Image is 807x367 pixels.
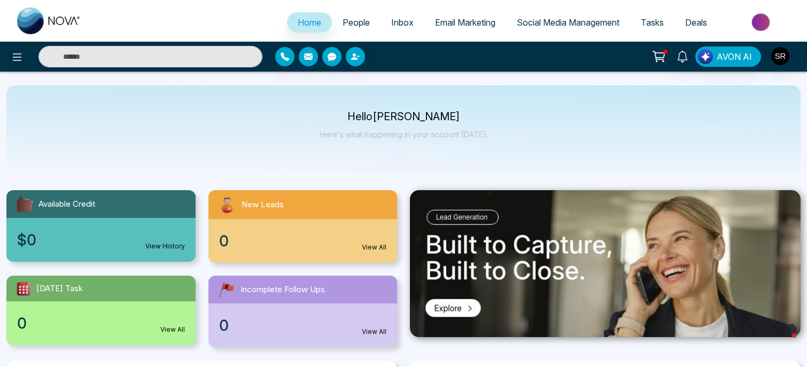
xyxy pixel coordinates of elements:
span: New Leads [242,199,284,211]
a: View All [160,325,185,334]
a: Social Media Management [506,12,630,33]
span: Tasks [641,17,664,28]
span: People [343,17,370,28]
img: Lead Flow [698,49,713,64]
span: Email Marketing [435,17,495,28]
span: 0 [219,230,229,252]
a: View All [362,327,386,337]
a: Home [287,12,332,33]
iframe: Intercom live chat [771,331,796,356]
a: People [332,12,381,33]
span: $0 [17,229,36,251]
span: Deals [685,17,707,28]
span: AVON AI [717,50,752,63]
a: Inbox [381,12,424,33]
img: Market-place.gif [723,10,801,34]
span: [DATE] Task [36,283,83,295]
a: New Leads0View All [202,190,404,263]
span: 0 [17,312,27,334]
a: View All [362,243,386,252]
span: Social Media Management [517,17,619,28]
a: Incomplete Follow Ups0View All [202,276,404,347]
a: Deals [674,12,718,33]
img: followUps.svg [217,280,236,299]
button: AVON AI [695,46,761,67]
a: Email Marketing [424,12,506,33]
img: availableCredit.svg [15,194,34,214]
span: Available Credit [38,198,95,210]
span: Inbox [391,17,414,28]
img: newLeads.svg [217,194,237,215]
p: Here's what happening in your account [DATE]. [320,130,488,139]
img: . [410,190,801,337]
p: Hello [PERSON_NAME] [320,112,488,121]
img: User Avatar [771,47,789,65]
span: Incomplete Follow Ups [240,284,325,296]
span: Home [298,17,321,28]
a: View History [145,241,185,251]
span: 0 [219,314,229,337]
img: Nova CRM Logo [17,7,81,34]
a: Tasks [630,12,674,33]
img: todayTask.svg [15,280,32,297]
